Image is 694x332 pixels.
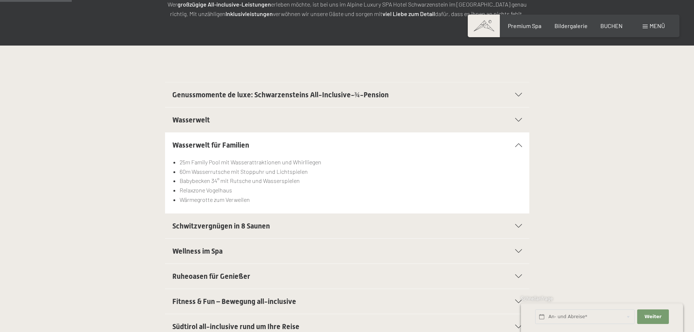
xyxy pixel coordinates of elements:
span: Südtirol all-inclusive rund um Ihre Reise [172,322,299,331]
strong: viel Liebe zum Detail [383,10,435,17]
a: BUCHEN [600,22,623,29]
li: 60m Wasserrutsche mit Stoppuhr und Lichtspielen [180,167,522,176]
li: Babybecken 34° mit Rutsche und Wasserspielen [180,176,522,185]
a: Premium Spa [508,22,541,29]
span: Fitness & Fun – Bewegung all-inclusive [172,297,296,306]
span: Wasserwelt für Familien [172,141,249,149]
span: Wellness im Spa [172,247,223,255]
span: Wasserwelt [172,116,210,124]
a: Bildergalerie [554,22,588,29]
strong: großzügige All-inclusive-Leistungen [177,1,271,8]
span: Weiter [644,313,662,320]
li: Relaxzone Vogelhaus [180,185,522,195]
span: Genussmomente de luxe: Schwarzensteins All-Inclusive-¾-Pension [172,90,389,99]
strong: Inklusivleistungen [226,10,273,17]
li: Wärmegrotte zum Verweilen [180,195,522,204]
span: Schnellanfrage [521,296,553,301]
li: 25m Family Pool mit Wasserattraktionen und Whirlliegen [180,157,522,167]
span: Ruheoasen für Genießer [172,272,250,281]
button: Weiter [637,309,668,324]
span: Schwitzvergnügen in 8 Saunen [172,222,270,230]
span: Menü [650,22,665,29]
